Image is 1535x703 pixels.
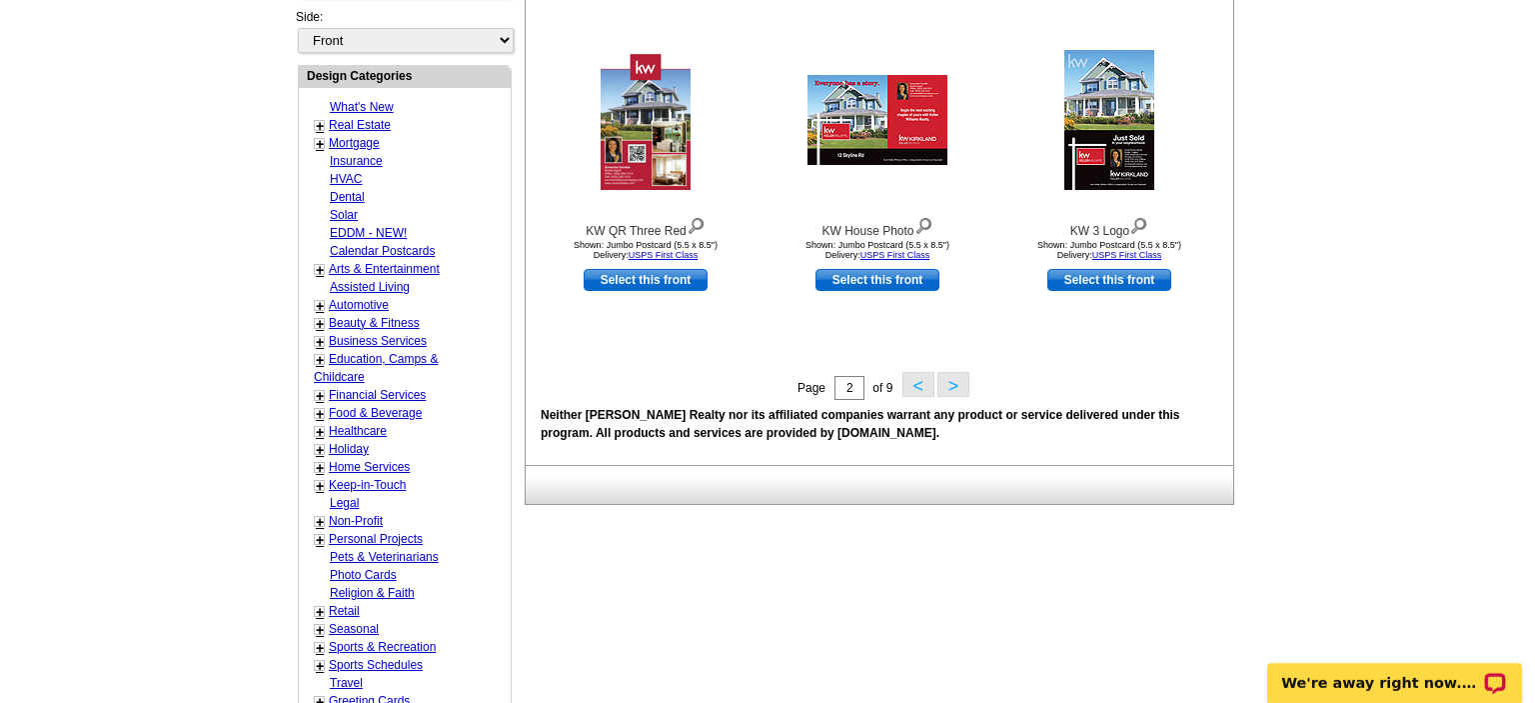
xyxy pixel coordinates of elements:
div: KW House Photo [767,213,987,240]
a: Education, Camps & Childcare [314,352,438,384]
a: EDDM - NEW! [330,226,407,240]
a: + [316,352,324,368]
a: + [316,460,324,476]
div: Shown: Jumbo Postcard (5.5 x 8.5") Delivery: [536,240,756,260]
img: view design details [914,213,933,235]
span: of 9 [872,381,892,395]
a: use this design [1047,269,1171,291]
a: Religion & Faith [330,586,415,600]
a: Healthcare [329,424,387,438]
a: Retail [329,604,360,618]
img: KW QR Three Red [601,50,691,190]
a: + [316,424,324,440]
a: Insurance [330,154,383,168]
a: + [316,442,324,458]
a: Real Estate [329,118,391,132]
a: + [316,478,324,494]
a: USPS First Class [1092,250,1162,260]
div: Side: [296,8,512,55]
iframe: LiveChat chat widget [1254,640,1535,703]
a: + [316,532,324,548]
img: KW 3 Logo [1064,50,1154,190]
a: Photo Cards [330,568,397,582]
a: + [316,334,324,350]
a: + [316,406,324,422]
a: + [316,604,324,620]
a: Calendar Postcards [330,244,435,258]
a: Food & Beverage [329,406,422,420]
img: view design details [687,213,706,235]
a: Financial Services [329,388,426,402]
a: Legal [330,496,359,510]
a: Sports & Recreation [329,640,436,654]
a: use this design [815,269,939,291]
div: Shown: Jumbo Postcard (5.5 x 8.5") Delivery: [999,240,1219,260]
a: Business Services [329,334,427,348]
a: + [316,262,324,278]
a: Holiday [329,442,369,456]
div: KW QR Three Red [536,213,756,240]
a: + [316,514,324,530]
a: Keep-in-Touch [329,478,406,492]
a: USPS First Class [629,250,699,260]
a: + [316,388,324,404]
a: Assisted Living [330,280,410,294]
a: Personal Projects [329,532,423,546]
a: Seasonal [329,622,379,636]
a: Beauty & Fitness [329,316,420,330]
a: Dental [330,190,365,204]
a: What's New [330,100,394,114]
a: Non-Profit [329,514,383,528]
a: + [316,136,324,152]
a: + [316,622,324,638]
span: Page [797,381,825,395]
a: USPS First Class [860,250,930,260]
img: view design details [1129,213,1148,235]
a: Travel [330,676,363,690]
a: use this design [584,269,708,291]
div: Design Categories [299,66,511,85]
a: Arts & Entertainment [329,262,440,276]
a: Mortgage [329,136,380,150]
a: Pets & Veterinarians [330,550,439,564]
img: KW House Photo [807,75,947,165]
a: Home Services [329,460,410,474]
a: Sports Schedules [329,658,423,672]
a: Solar [330,208,358,222]
button: < [902,372,934,397]
a: HVAC [330,172,362,186]
a: + [316,316,324,332]
a: + [316,640,324,656]
button: > [937,372,969,397]
a: Automotive [329,298,389,312]
a: + [316,118,324,134]
a: + [316,658,324,674]
div: KW 3 Logo [999,213,1219,240]
a: + [316,298,324,314]
div: Shown: Jumbo Postcard (5.5 x 8.5") Delivery: [767,240,987,260]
